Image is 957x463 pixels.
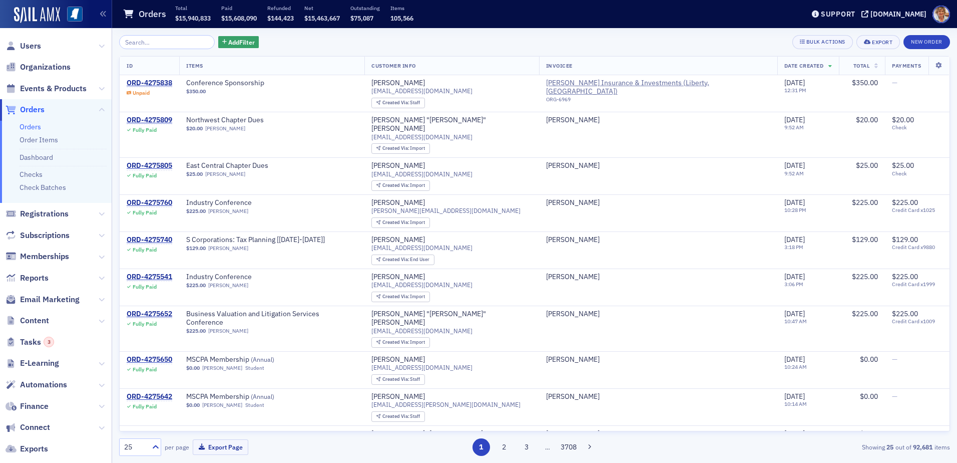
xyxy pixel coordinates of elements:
span: $15,463,667 [304,14,340,22]
a: Conference Sponsorship [186,79,312,88]
span: MSCPA Membership [186,392,312,401]
span: $75,087 [350,14,373,22]
div: ORD-4275809 [127,116,172,125]
div: ORD-4275838 [127,79,172,88]
span: $225.00 [852,272,878,281]
div: [PERSON_NAME] [371,273,425,282]
span: Events & Products [20,83,87,94]
strong: 25 [885,442,895,451]
strong: 92,681 [911,442,934,451]
span: Organizations [20,62,71,73]
div: ORD-4275585 [127,429,172,438]
span: [DATE] [784,392,805,401]
span: $225.00 [186,208,206,214]
a: Industry Conference [186,273,312,282]
a: East Central Chapter Dues [186,161,312,170]
span: $350.00 [852,78,878,87]
button: Bulk Actions [792,35,853,49]
div: Staff [382,414,420,419]
time: 3:06 PM [784,281,803,288]
div: [PERSON_NAME] "[PERSON_NAME]" [PERSON_NAME] [371,429,532,447]
a: [PERSON_NAME] [371,392,425,401]
span: Andrew Couch [546,236,770,245]
a: Dashboard [20,153,53,162]
div: Student [245,402,264,408]
span: Credit Card x1999 [892,281,942,288]
span: Santiago Galeano [546,355,770,364]
time: 10:24 AM [784,363,807,370]
span: $0.00 [860,355,878,364]
a: ORD-4275760 [127,198,172,207]
span: MSCPA Membership [186,429,312,438]
img: SailAMX [14,7,60,23]
span: Business Valuation and Litigation Services Conference [186,310,357,327]
div: [PERSON_NAME] [546,198,600,207]
time: 10:47 AM [784,318,807,325]
p: Outstanding [350,5,380,12]
span: Credit Card x9880 [892,244,942,251]
span: Created Via : [382,293,410,300]
span: Email Marketing [20,294,80,305]
div: [PERSON_NAME] [371,236,425,245]
span: [DATE] [784,309,805,318]
a: [PERSON_NAME] [546,310,600,319]
span: $15,940,833 [175,14,211,22]
div: Import [382,220,425,225]
button: 2 [495,438,513,456]
a: Organizations [6,62,71,73]
a: ORD-4275652 [127,310,172,319]
span: Created Via : [382,339,410,345]
a: Finance [6,401,49,412]
a: Orders [20,122,41,131]
span: — [892,78,897,87]
span: [DATE] [784,429,805,438]
span: [DATE] [784,115,805,124]
span: Check [892,124,942,131]
span: [EMAIL_ADDRESS][DOMAIN_NAME] [371,133,472,141]
span: $20.00 [186,125,203,132]
a: ORD-4275650 [127,355,172,364]
span: $25.00 [856,161,878,170]
span: [EMAIL_ADDRESS][DOMAIN_NAME] [371,87,472,95]
div: End User [382,257,430,263]
a: New Order [903,37,950,46]
div: [PERSON_NAME] [546,392,600,401]
div: [PERSON_NAME] [546,161,600,170]
span: $15,608,090 [221,14,257,22]
div: Staff [382,100,420,106]
span: Created Via : [382,145,410,151]
a: [PERSON_NAME] [371,355,425,364]
time: 12:31 PM [784,87,806,94]
span: $225.00 [852,198,878,207]
a: Users [6,41,41,52]
div: [PERSON_NAME] [371,79,425,88]
span: Credit Card x1025 [892,207,942,213]
span: $0.00 [186,365,200,371]
div: [PERSON_NAME] [546,355,600,364]
a: Check Batches [20,183,66,192]
a: [PERSON_NAME] [202,365,242,371]
a: Memberships [6,251,69,262]
div: Import [382,183,425,188]
span: Subscriptions [20,230,70,241]
a: [PERSON_NAME] [208,282,248,289]
div: Fully Paid [133,172,157,179]
a: [PERSON_NAME] "[PERSON_NAME]" [PERSON_NAME] [371,310,532,327]
span: Lorie Keeton [546,273,770,282]
span: $129.00 [852,235,878,244]
div: Created Via: Import [371,180,430,191]
a: [PERSON_NAME] Insurance & Investments (Liberty, [GEOGRAPHIC_DATA]) [546,79,770,96]
time: 3:18 PM [784,244,803,251]
span: [PERSON_NAME][EMAIL_ADDRESS][DOMAIN_NAME] [371,207,521,214]
span: $25.00 [892,161,914,170]
div: Unpaid [133,90,150,96]
span: ( Annual ) [251,392,274,400]
h1: Orders [139,8,166,20]
span: Charley Rafferty [546,310,770,319]
div: Student [245,365,264,371]
a: Reports [6,273,49,284]
div: [PERSON_NAME] [371,161,425,170]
